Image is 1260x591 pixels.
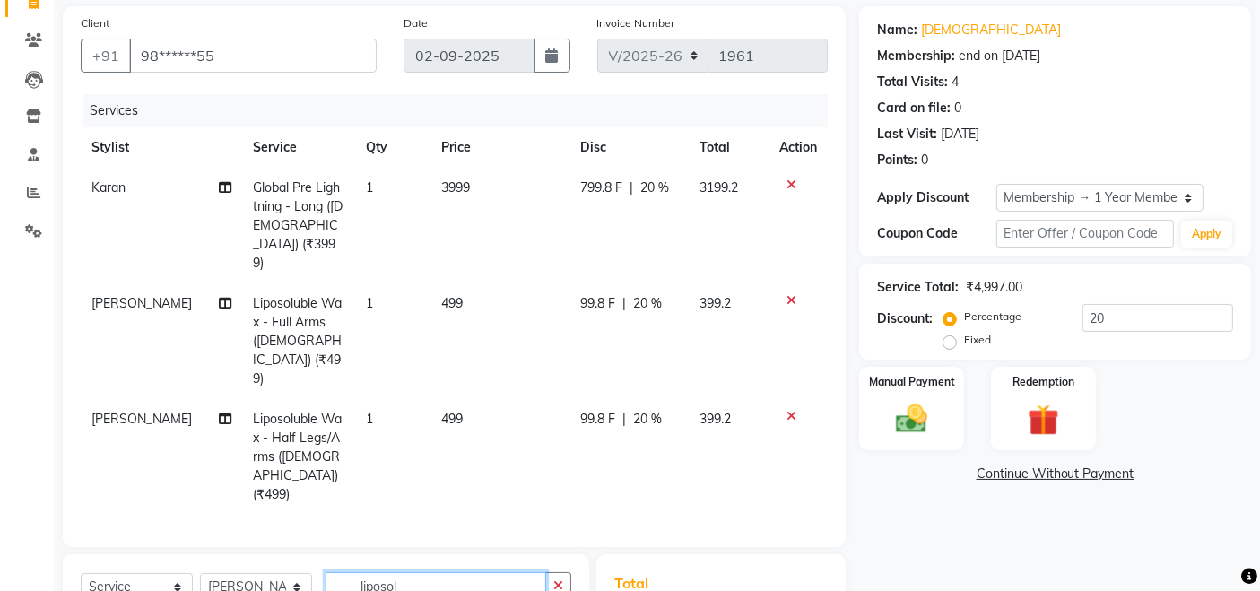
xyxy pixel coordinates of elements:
[81,39,131,73] button: +91
[91,411,192,427] span: [PERSON_NAME]
[404,15,428,31] label: Date
[869,374,955,390] label: Manual Payment
[877,47,955,65] div: Membership:
[921,21,1061,39] a: [DEMOGRAPHIC_DATA]
[630,178,633,197] span: |
[441,179,470,196] span: 3999
[580,178,622,197] span: 799.8 F
[355,127,430,168] th: Qty
[877,125,937,143] div: Last Visit:
[877,99,951,117] div: Card on file:
[253,179,343,271] span: Global Pre Lightning - Long ([DEMOGRAPHIC_DATA]) (₹3999)
[700,179,738,196] span: 3199.2
[622,294,626,313] span: |
[863,465,1247,483] a: Continue Without Payment
[569,127,689,168] th: Disc
[580,294,615,313] span: 99.8 F
[441,411,463,427] span: 499
[700,411,731,427] span: 399.2
[633,294,662,313] span: 20 %
[964,332,991,348] label: Fixed
[877,21,917,39] div: Name:
[966,278,1022,297] div: ₹4,997.00
[1181,221,1232,248] button: Apply
[877,309,933,328] div: Discount:
[83,94,841,127] div: Services
[253,411,342,502] span: Liposoluble Wax - Half Legs/Arms ([DEMOGRAPHIC_DATA]) (₹499)
[91,295,192,311] span: [PERSON_NAME]
[921,151,928,169] div: 0
[877,151,917,169] div: Points:
[622,410,626,429] span: |
[91,179,126,196] span: Karan
[640,178,669,197] span: 20 %
[952,73,959,91] div: 4
[366,295,373,311] span: 1
[700,295,731,311] span: 399.2
[366,411,373,427] span: 1
[633,410,662,429] span: 20 %
[1012,374,1074,390] label: Redemption
[81,15,109,31] label: Client
[366,179,373,196] span: 1
[964,309,1021,325] label: Percentage
[580,410,615,429] span: 99.8 F
[996,220,1174,248] input: Enter Offer / Coupon Code
[877,188,995,207] div: Apply Discount
[959,47,1040,65] div: end on [DATE]
[877,224,995,243] div: Coupon Code
[877,278,959,297] div: Service Total:
[954,99,961,117] div: 0
[253,295,342,387] span: Liposoluble Wax - Full Arms ([DEMOGRAPHIC_DATA]) (₹499)
[877,73,948,91] div: Total Visits:
[430,127,569,168] th: Price
[81,127,242,168] th: Stylist
[441,295,463,311] span: 499
[597,15,675,31] label: Invoice Number
[689,127,769,168] th: Total
[941,125,979,143] div: [DATE]
[886,401,937,438] img: _cash.svg
[129,39,377,73] input: Search by Name/Mobile/Email/Code
[769,127,828,168] th: Action
[1018,401,1069,440] img: _gift.svg
[242,127,355,168] th: Service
